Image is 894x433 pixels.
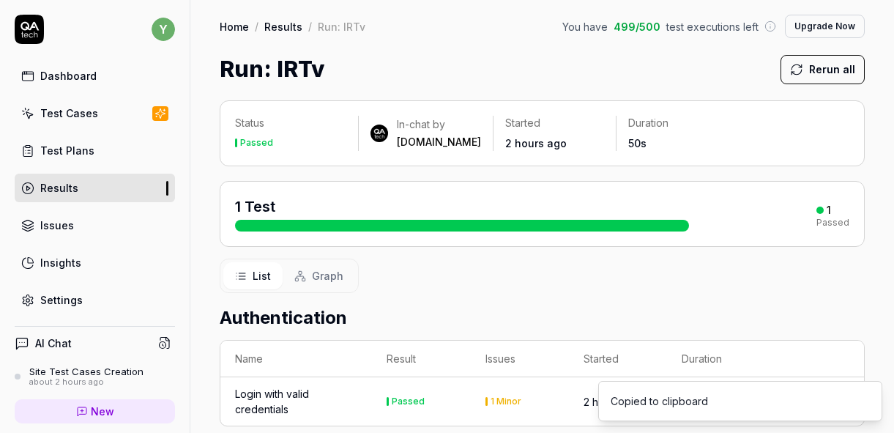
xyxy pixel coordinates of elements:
[667,341,767,377] th: Duration
[29,366,144,377] div: Site Test Cases Creation
[614,19,660,34] span: 499 / 500
[235,116,346,130] p: Status
[827,204,831,217] div: 1
[611,393,708,409] div: Copied to clipboard
[264,19,302,34] a: Results
[505,116,604,130] p: Started
[40,106,98,121] div: Test Cases
[816,218,849,227] div: Passed
[220,53,324,86] h1: Run: lRTv
[15,248,175,277] a: Insights
[15,174,175,202] a: Results
[152,18,175,41] span: y
[29,377,144,388] div: about 2 hours ago
[40,180,78,196] div: Results
[253,268,271,284] span: List
[223,262,283,289] button: List
[283,262,355,289] button: Graph
[15,399,175,423] a: New
[628,137,647,149] time: 50s
[666,19,759,34] span: test executions left
[318,19,365,34] div: Run: lRTv
[91,404,114,419] span: New
[40,143,94,158] div: Test Plans
[370,125,388,142] img: 7ccf6c19-61ad-4a6c-8811-018b02a1b829.jpg
[40,255,81,270] div: Insights
[15,286,175,314] a: Settings
[308,19,312,34] div: /
[15,211,175,240] a: Issues
[40,292,83,308] div: Settings
[220,19,249,34] a: Home
[40,218,74,233] div: Issues
[240,138,273,147] div: Passed
[152,15,175,44] button: y
[312,268,343,284] span: Graph
[628,116,727,130] p: Duration
[15,62,175,90] a: Dashboard
[584,396,641,408] time: 2 hours ago
[397,117,481,132] div: In-chat by
[491,397,521,406] div: 1 Minor
[40,68,97,84] div: Dashboard
[220,305,865,331] h2: Authentication
[35,336,72,351] h4: AI Chat
[781,55,865,84] button: Rerun all
[235,386,357,417] a: Login with valid credentials
[255,19,258,34] div: /
[372,341,471,377] th: Result
[15,99,175,127] a: Test Cases
[15,366,175,388] a: Site Test Cases Creationabout 2 hours ago
[15,136,175,165] a: Test Plans
[397,135,481,149] div: [DOMAIN_NAME]
[235,198,275,215] span: 1 Test
[569,341,667,377] th: Started
[471,341,569,377] th: Issues
[392,397,425,406] div: Passed
[562,19,608,34] span: You have
[220,341,372,377] th: Name
[785,15,865,38] button: Upgrade Now
[505,137,567,149] time: 2 hours ago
